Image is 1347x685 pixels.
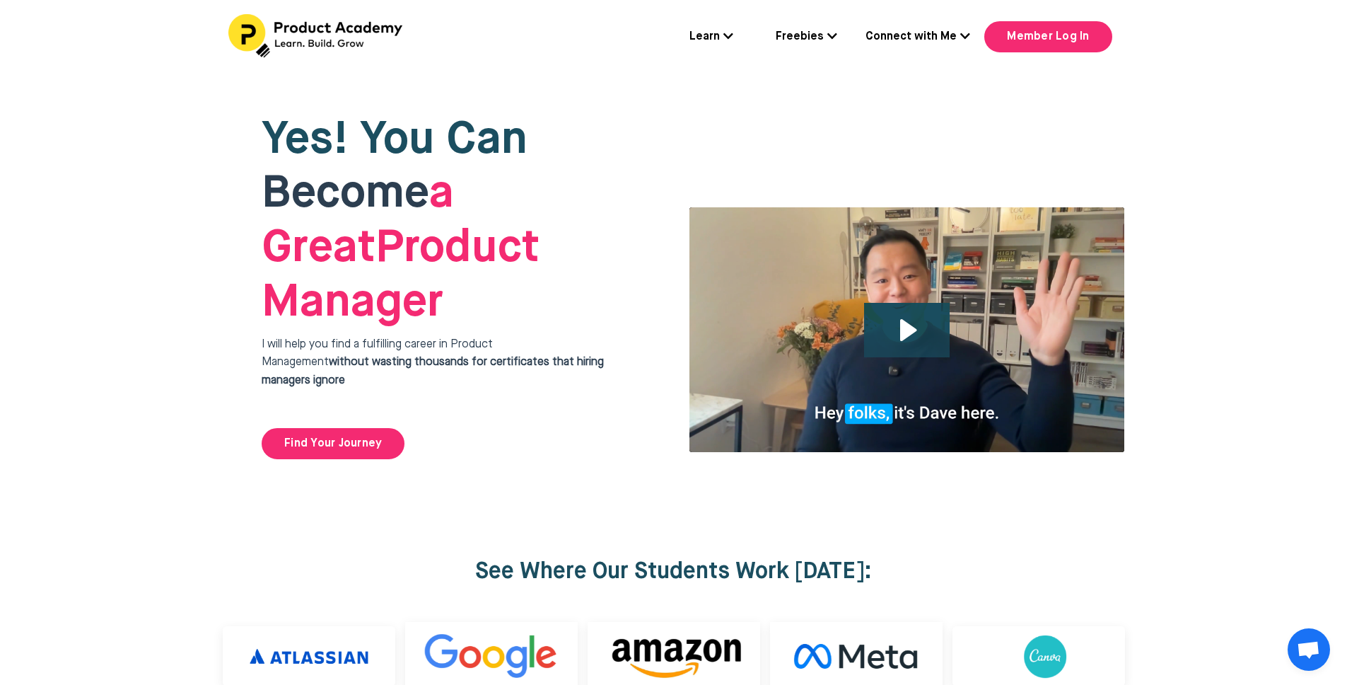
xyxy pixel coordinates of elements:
[262,171,454,271] strong: a Great
[262,171,540,326] span: Product Manager
[262,339,604,386] span: I will help you find a fulfilling career in Product Management
[262,428,404,459] a: Find Your Journey
[776,28,837,47] a: Freebies
[864,303,950,357] button: Play Video: file-uploads/sites/127338/video/4ffeae-3e1-a2cd-5ad6-eac528a42_Why_I_built_product_ac...
[228,14,405,58] img: Header Logo
[689,28,733,47] a: Learn
[262,357,604,386] strong: without wasting thousands for certificates that hiring managers ignore
[262,171,429,217] span: Become
[1288,628,1330,671] div: 开放式聊天
[865,28,970,47] a: Connect with Me
[984,21,1112,52] a: Member Log In
[475,560,872,583] strong: See Where Our Students Work [DATE]:
[262,117,527,163] span: Yes! You Can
